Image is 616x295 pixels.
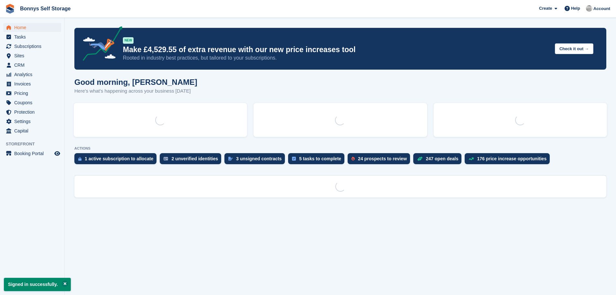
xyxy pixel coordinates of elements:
span: Storefront [6,141,64,147]
span: Protection [14,108,53,117]
div: 247 open deals [426,156,458,161]
img: contract_signature_icon-13c848040528278c33f63329250d36e43548de30e8caae1d1a13099fd9432cc5.svg [228,157,233,161]
a: menu [3,51,61,60]
div: 5 tasks to complete [299,156,341,161]
a: 1 active subscription to allocate [74,153,160,167]
a: 2 unverified identities [160,153,224,167]
img: task-75834270c22a3079a89374b754ae025e5fb1db73e45f91037f5363f120a921f8.svg [292,157,296,161]
span: CRM [14,61,53,70]
div: 3 unsigned contracts [236,156,282,161]
span: Coupons [14,98,53,107]
p: Here's what's happening across your business [DATE] [74,87,197,95]
a: menu [3,42,61,51]
a: Bonnys Self Storage [17,3,73,14]
div: 176 price increase opportunities [477,156,546,161]
a: menu [3,108,61,117]
a: menu [3,98,61,107]
span: Pricing [14,89,53,98]
span: Create [539,5,552,12]
a: 176 price increase opportunities [465,153,553,167]
span: Help [571,5,580,12]
span: Invoices [14,79,53,88]
span: Tasks [14,32,53,41]
p: Make £4,529.55 of extra revenue with our new price increases tool [123,45,550,54]
button: Check it out → [555,43,593,54]
span: Booking Portal [14,149,53,158]
div: 2 unverified identities [171,156,218,161]
a: menu [3,79,61,88]
p: Rooted in industry best practices, but tailored to your subscriptions. [123,54,550,62]
img: James Bonny [586,5,592,12]
a: menu [3,149,61,158]
img: price-adjustments-announcement-icon-8257ccfd72463d97f412b2fc003d46551f7dbcb40ab6d574587a9cd5c0d94... [77,26,123,63]
a: menu [3,89,61,98]
a: menu [3,32,61,41]
span: Capital [14,126,53,135]
a: 247 open deals [413,153,465,167]
img: prospect-51fa495bee0391a8d652442698ab0144808aea92771e9ea1ae160a38d050c398.svg [351,157,355,161]
img: stora-icon-8386f47178a22dfd0bd8f6a31ec36ba5ce8667c1dd55bd0f319d3a0aa187defe.svg [5,4,15,14]
img: deal-1b604bf984904fb50ccaf53a9ad4b4a5d6e5aea283cecdc64d6e3604feb123c2.svg [417,156,423,161]
a: Preview store [53,150,61,157]
img: active_subscription_to_allocate_icon-d502201f5373d7db506a760aba3b589e785aa758c864c3986d89f69b8ff3... [78,157,81,161]
p: Signed in successfully. [4,278,71,291]
a: menu [3,117,61,126]
p: ACTIONS [74,146,606,151]
span: Home [14,23,53,32]
a: menu [3,70,61,79]
span: Settings [14,117,53,126]
a: menu [3,61,61,70]
a: menu [3,23,61,32]
div: NEW [123,37,134,44]
a: menu [3,126,61,135]
a: 5 tasks to complete [288,153,348,167]
span: Account [593,6,610,12]
a: 3 unsigned contracts [224,153,288,167]
div: 1 active subscription to allocate [85,156,153,161]
span: Sites [14,51,53,60]
div: 24 prospects to review [358,156,407,161]
h1: Good morning, [PERSON_NAME] [74,78,197,86]
img: price_increase_opportunities-93ffe204e8149a01c8c9dc8f82e8f89637d9d84a8eef4429ea346261dce0b2c0.svg [469,157,474,160]
img: verify_identity-adf6edd0f0f0b5bbfe63781bf79b02c33cf7c696d77639b501bdc392416b5a36.svg [164,157,168,161]
a: 24 prospects to review [348,153,413,167]
span: Analytics [14,70,53,79]
span: Subscriptions [14,42,53,51]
